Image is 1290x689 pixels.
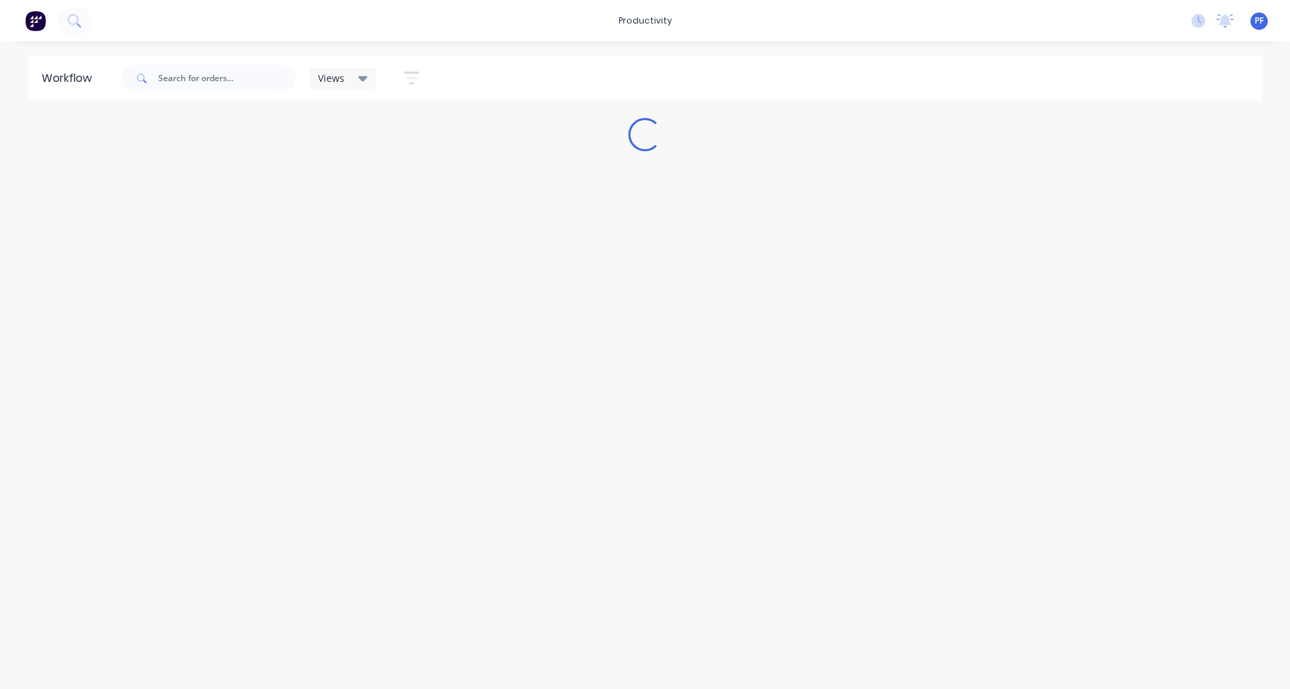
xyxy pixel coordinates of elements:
div: productivity [612,10,679,31]
span: Views [318,71,344,85]
div: Workflow [42,70,99,87]
img: Factory [25,10,46,31]
span: PF [1255,15,1264,27]
input: Search for orders... [158,65,296,92]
